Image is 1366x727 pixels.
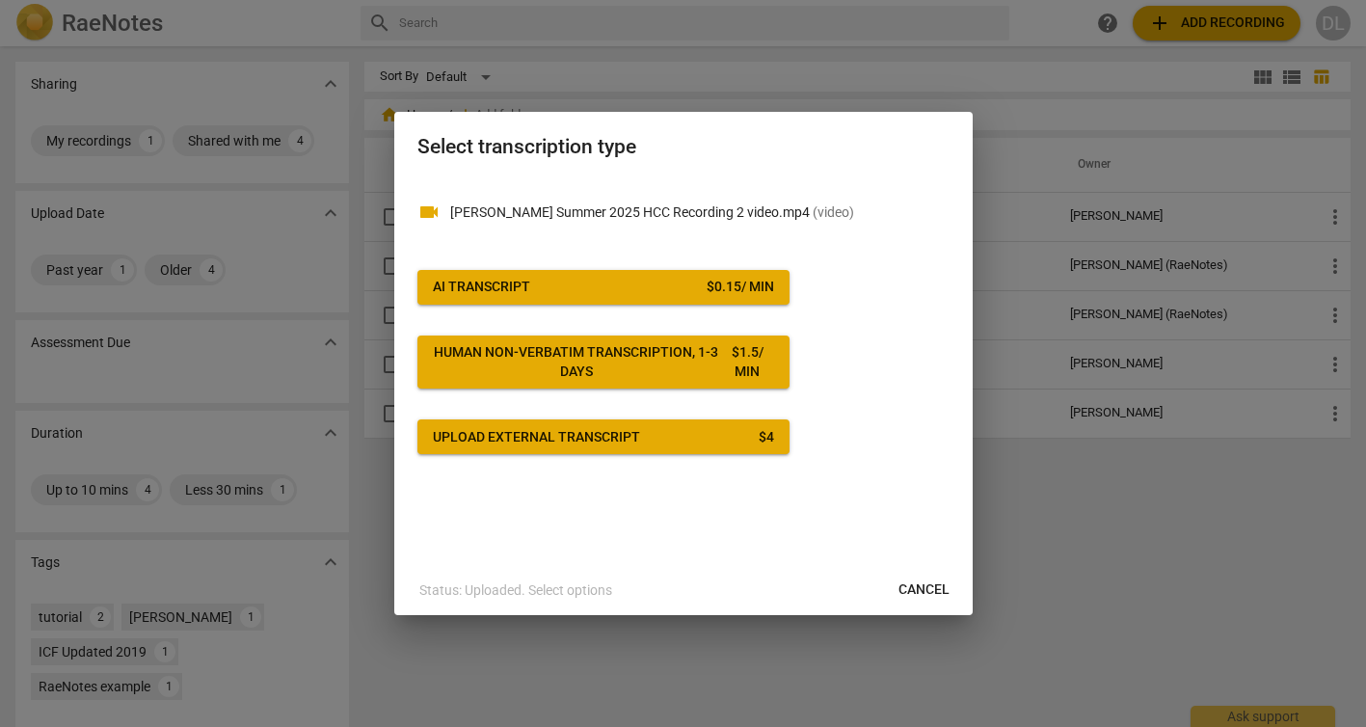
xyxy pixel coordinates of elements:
div: $ 0.15 / min [707,278,774,297]
p: Status: Uploaded. Select options [419,580,612,601]
span: Cancel [898,580,950,600]
div: Upload external transcript [433,428,640,447]
div: Human non-verbatim transcription, 1-3 days [433,343,721,381]
div: AI Transcript [433,278,530,297]
button: AI Transcript$0.15/ min [417,270,790,305]
button: Upload external transcript$4 [417,419,790,454]
p: Damian Lawlor Summer 2025 HCC Recording 2 video.mp4(video) [450,202,950,223]
h2: Select transcription type [417,135,950,159]
button: Human non-verbatim transcription, 1-3 days$1.5/ min [417,336,790,389]
button: Cancel [883,573,965,607]
div: $ 1.5 / min [720,343,774,381]
span: ( video ) [813,204,854,220]
span: videocam [417,201,441,224]
div: $ 4 [759,428,774,447]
